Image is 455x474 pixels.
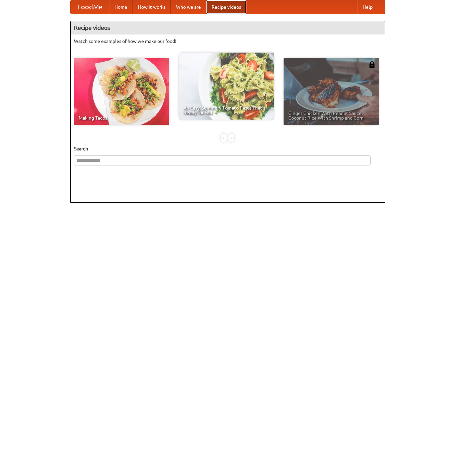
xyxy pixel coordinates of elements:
span: An Easy, Summery Tomato Pasta That's Ready for Fall [183,106,269,115]
p: Watch some examples of how we make our food! [74,38,381,45]
a: Help [357,0,378,14]
img: 483408.png [369,61,375,68]
a: How it works [133,0,171,14]
a: Home [109,0,133,14]
h4: Recipe videos [71,21,385,35]
div: « [221,134,227,142]
span: Making Tacos [79,116,164,120]
a: Recipe videos [206,0,246,14]
div: » [228,134,234,142]
h5: Search [74,145,381,152]
a: Making Tacos [74,58,169,125]
a: Who we are [171,0,206,14]
a: An Easy, Summery Tomato Pasta That's Ready for Fall [179,53,274,120]
a: FoodMe [71,0,109,14]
